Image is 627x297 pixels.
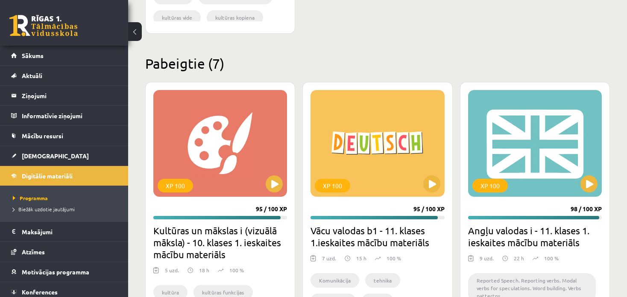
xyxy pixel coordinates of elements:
[145,55,610,72] h2: Pabeigtie (7)
[13,195,48,201] span: Programma
[207,10,263,25] li: kultūras kopiena
[9,15,78,36] a: Rīgas 1. Tālmācības vidusskola
[158,179,193,192] div: XP 100
[365,273,400,288] li: tehnika
[315,179,350,192] div: XP 100
[13,194,120,202] a: Programma
[165,266,179,279] div: 5 uzd.
[22,72,42,79] span: Aktuāli
[480,254,494,267] div: 9 uzd.
[22,248,45,256] span: Atzīmes
[11,222,117,242] a: Maksājumi
[22,52,44,59] span: Sākums
[356,254,366,262] p: 15 h
[13,205,120,213] a: Biežāk uzdotie jautājumi
[322,254,336,267] div: 7 uzd.
[544,254,559,262] p: 100 %
[22,152,89,160] span: [DEMOGRAPHIC_DATA]
[311,273,359,288] li: Komunikācija
[22,288,58,296] span: Konferences
[199,266,209,274] p: 18 h
[22,172,73,180] span: Digitālie materiāli
[11,126,117,146] a: Mācību resursi
[13,206,75,213] span: Biežāk uzdotie jautājumi
[472,179,508,192] div: XP 100
[22,106,117,125] legend: Informatīvie ziņojumi
[11,242,117,262] a: Atzīmes
[387,254,401,262] p: 100 %
[11,66,117,85] a: Aktuāli
[11,86,117,105] a: Ziņojumi
[22,268,89,276] span: Motivācijas programma
[468,224,602,248] h2: Angļu valodas i - 11. klases 1. ieskaites mācību materiāls
[11,166,117,186] a: Digitālie materiāli
[22,132,63,140] span: Mācību resursi
[11,46,117,65] a: Sākums
[153,10,201,25] li: kultūras vide
[22,86,117,105] legend: Ziņojumi
[229,266,244,274] p: 100 %
[22,222,117,242] legend: Maksājumi
[11,106,117,125] a: Informatīvie ziņojumi
[514,254,524,262] p: 22 h
[153,224,287,260] h2: Kultūras un mākslas i (vizuālā māksla) - 10. klases 1. ieskaites mācību materiāls
[11,146,117,166] a: [DEMOGRAPHIC_DATA]
[11,262,117,282] a: Motivācijas programma
[311,224,444,248] h2: Vācu valodas b1 - 11. klases 1.ieskaites mācību materiāls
